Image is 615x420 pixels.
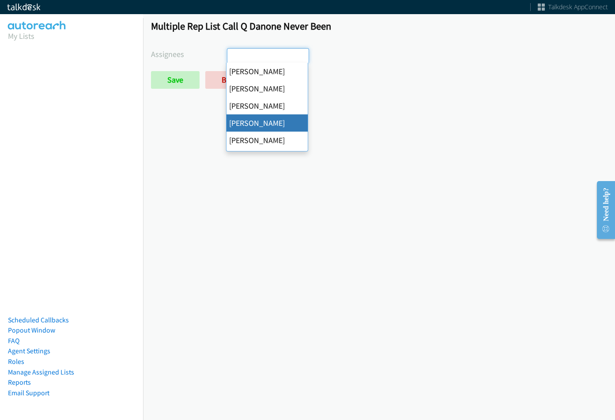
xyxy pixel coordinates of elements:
a: Manage Assigned Lists [8,368,74,376]
a: Popout Window [8,326,55,334]
a: Roles [8,357,24,366]
li: [PERSON_NAME] [226,80,308,97]
a: Reports [8,378,31,386]
a: Scheduled Callbacks [8,316,69,324]
li: [PERSON_NAME] [226,132,308,149]
input: Save [151,71,200,89]
label: Assignees [151,48,227,60]
h1: Multiple Rep List Call Q Danone Never Been [151,20,607,32]
iframe: Resource Center [589,175,615,245]
li: [PERSON_NAME] [226,97,308,114]
a: Back [205,71,254,89]
a: Agent Settings [8,347,50,355]
a: My Lists [8,31,34,41]
a: FAQ [8,337,19,345]
a: Email Support [8,389,49,397]
a: Talkdesk AppConnect [538,3,608,11]
li: [PERSON_NAME] [226,63,308,80]
li: [PERSON_NAME] [226,149,308,166]
li: [PERSON_NAME] [226,114,308,132]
